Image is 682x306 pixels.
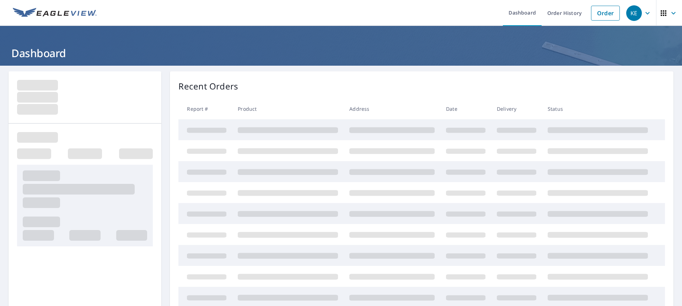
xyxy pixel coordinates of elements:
th: Address [344,98,440,119]
th: Date [440,98,491,119]
a: Order [591,6,620,21]
h1: Dashboard [9,46,673,60]
th: Report # [178,98,232,119]
p: Recent Orders [178,80,238,93]
th: Product [232,98,344,119]
th: Status [542,98,654,119]
th: Delivery [491,98,542,119]
div: KE [626,5,642,21]
img: EV Logo [13,8,97,18]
